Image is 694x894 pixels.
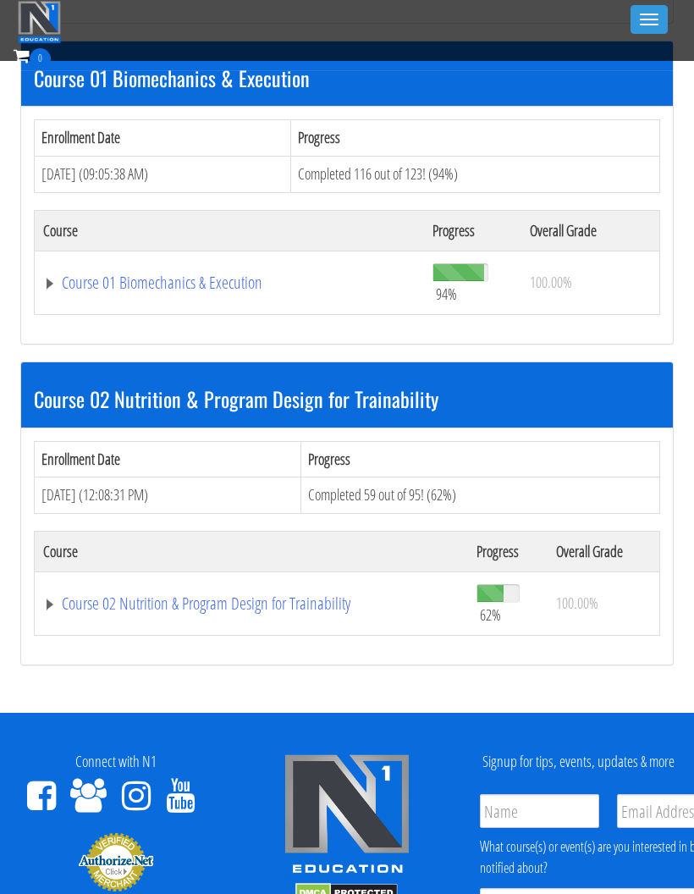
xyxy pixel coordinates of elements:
img: Authorize.Net Merchant - Click to Verify [78,831,154,892]
th: Progress [468,531,548,571]
td: Completed 116 out of 123! (94%) [290,156,659,192]
span: 62% [480,605,501,624]
h3: Course 02 Nutrition & Program Design for Trainability [34,388,660,410]
th: Course [35,531,468,571]
th: Progress [290,120,659,157]
td: [DATE] (09:05:38 AM) [35,156,291,192]
th: Progress [301,441,660,477]
td: 100.00% [521,251,660,314]
td: 100.00% [548,571,660,635]
td: [DATE] (12:08:31 PM) [35,477,301,514]
th: Overall Grade [521,210,660,251]
th: Progress [424,210,521,251]
th: Overall Grade [548,531,660,571]
a: Course 01 Biomechanics & Execution [43,274,416,291]
img: n1-edu-logo [284,753,410,879]
a: 0 [14,44,51,67]
th: Course [35,210,424,251]
th: Enrollment Date [35,441,301,477]
td: Completed 59 out of 95! (62%) [301,477,660,514]
a: Course 02 Nutrition & Program Design for Trainability [43,595,460,612]
input: Name [480,794,600,828]
h4: Connect with N1 [13,753,218,770]
img: n1-education [18,1,61,43]
h4: Signup for tips, events, updates & more [476,753,681,770]
th: Enrollment Date [35,120,291,157]
span: 94% [436,284,457,303]
span: 0 [30,48,51,69]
